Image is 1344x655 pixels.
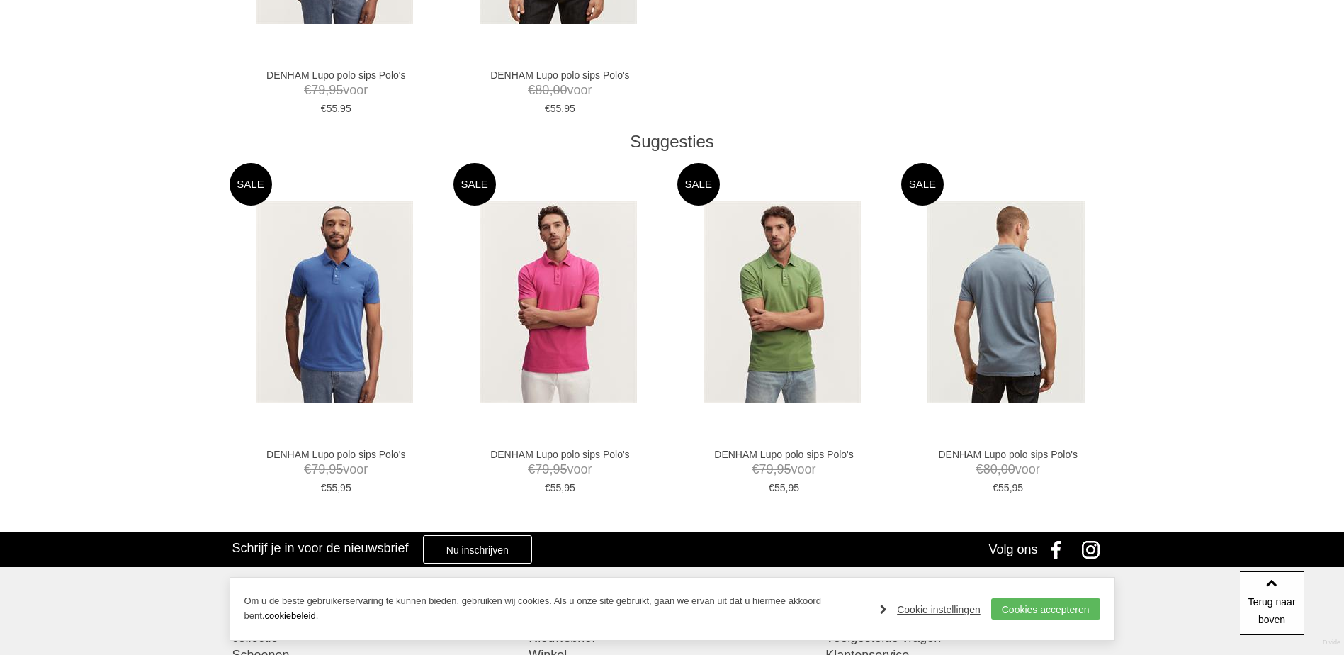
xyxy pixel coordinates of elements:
a: DENHAM Lupo polo sips Polo's [462,448,658,461]
span: € [545,103,550,114]
span: € [304,462,311,476]
a: Instagram [1077,532,1112,567]
span: voor [238,82,434,99]
span: 55 [550,482,562,493]
span: € [304,83,311,97]
span: 80 [535,83,549,97]
span: 79 [311,83,325,97]
span: 95 [340,103,351,114]
a: cookiebeleid [264,610,315,621]
span: , [561,103,564,114]
span: voor [238,461,434,478]
img: DENHAM Lupo polo sips Polo's [927,201,1085,403]
span: , [549,462,553,476]
span: 79 [759,462,773,476]
span: 55 [327,482,338,493]
span: 95 [340,482,351,493]
span: 79 [311,462,325,476]
span: , [325,83,329,97]
a: Nu inschrijven [423,535,532,564]
span: voor [462,82,658,99]
a: DENHAM Lupo polo sips Polo's [686,448,882,461]
span: 95 [564,482,575,493]
span: 95 [553,462,567,476]
span: 95 [1012,482,1024,493]
a: DENHAM Lupo polo sips Polo's [910,448,1106,461]
img: DENHAM Lupo polo sips Polo's [480,201,637,403]
span: , [998,462,1001,476]
a: Cookie instellingen [880,599,981,620]
span: 80 [983,462,998,476]
span: 55 [327,103,338,114]
img: DENHAM Lupo polo sips Polo's [704,201,861,403]
span: 95 [788,482,799,493]
span: 00 [553,83,567,97]
a: Terug naar boven [1240,571,1304,635]
span: € [528,83,535,97]
a: DENHAM Lupo polo sips Polo's [238,69,434,82]
span: € [321,482,327,493]
span: 55 [550,103,562,114]
span: , [561,482,564,493]
a: Cookies accepteren [991,598,1100,620]
span: , [337,103,340,114]
span: 95 [777,462,791,476]
span: , [1010,482,1012,493]
span: , [549,83,553,97]
span: € [769,482,774,493]
img: DENHAM Lupo polo sips Polo's [256,201,413,403]
span: , [774,462,777,476]
span: , [325,462,329,476]
span: 55 [998,482,1010,493]
span: voor [910,461,1106,478]
a: DENHAM Lupo polo sips Polo's [462,69,658,82]
span: , [785,482,788,493]
span: 79 [535,462,549,476]
span: € [993,482,998,493]
div: Volg ons [988,532,1037,567]
span: 95 [329,83,343,97]
span: 55 [774,482,786,493]
a: DENHAM Lupo polo sips Polo's [238,448,434,461]
span: € [545,482,550,493]
a: Facebook [1041,532,1077,567]
span: € [976,462,983,476]
span: voor [462,461,658,478]
span: 00 [1001,462,1015,476]
div: Suggesties [230,131,1115,152]
p: Om u de beste gebruikerservaring te kunnen bieden, gebruiken wij cookies. Als u onze site gebruik... [244,594,866,624]
span: , [337,482,340,493]
span: € [528,462,535,476]
span: voor [686,461,882,478]
span: € [321,103,327,114]
span: 95 [329,462,343,476]
h3: Schrijf je in voor de nieuwsbrief [232,540,408,556]
span: € [752,462,759,476]
a: Divide [1323,634,1340,651]
span: 95 [564,103,575,114]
